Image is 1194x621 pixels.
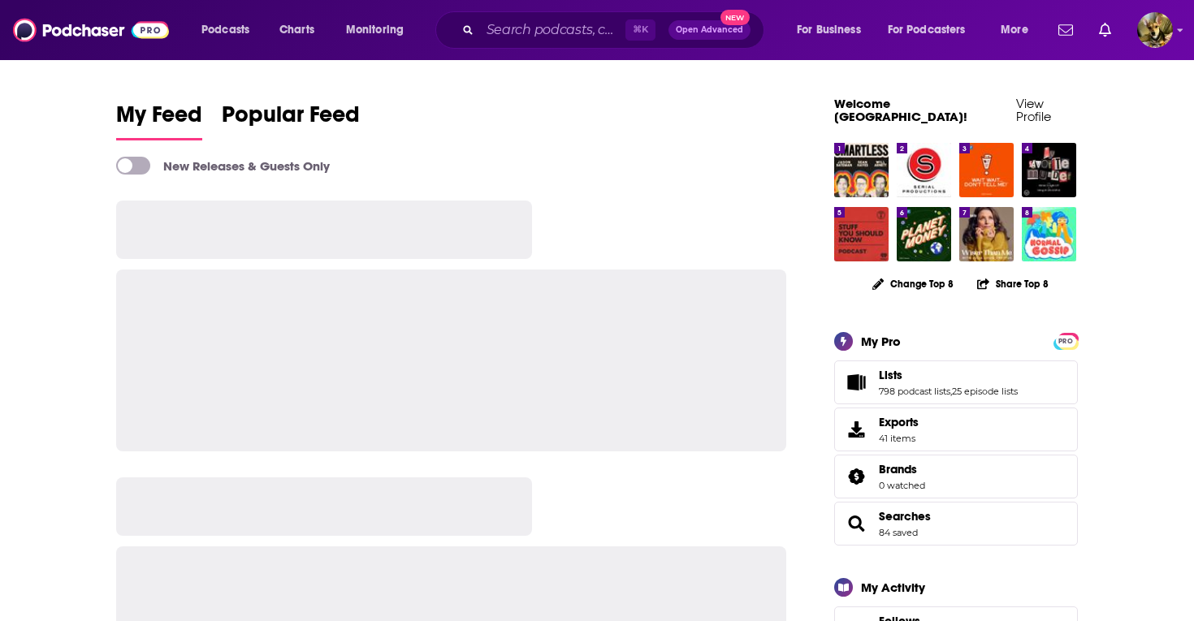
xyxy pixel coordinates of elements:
[480,17,625,43] input: Search podcasts, credits, & more...
[201,19,249,41] span: Podcasts
[879,433,919,444] span: 41 items
[1022,207,1076,261] img: Normal Gossip
[840,418,872,441] span: Exports
[834,408,1078,451] a: Exports
[1056,334,1075,346] a: PRO
[785,17,881,43] button: open menu
[879,462,925,477] a: Brands
[834,143,889,197] img: SmartLess
[989,17,1049,43] button: open menu
[840,512,872,535] a: Searches
[1092,16,1118,44] a: Show notifications dropdown
[1052,16,1079,44] a: Show notifications dropdown
[335,17,425,43] button: open menu
[879,386,950,397] a: 798 podcast lists
[834,455,1078,498] span: Brands
[976,268,1049,300] button: Share Top 8
[879,368,902,382] span: Lists
[879,509,931,524] a: Searches
[834,360,1078,404] span: Lists
[625,19,655,41] span: ⌘ K
[834,207,889,261] img: Stuff You Should Know
[1022,143,1076,197] img: My Favorite Murder with Karen Kilgariff and Georgia Hardstark
[13,15,169,45] img: Podchaser - Follow, Share and Rate Podcasts
[840,465,872,488] a: Brands
[952,386,1018,397] a: 25 episode lists
[950,386,952,397] span: ,
[451,11,780,49] div: Search podcasts, credits, & more...
[668,20,751,40] button: Open AdvancedNew
[676,26,743,34] span: Open Advanced
[222,101,360,138] span: Popular Feed
[877,17,989,43] button: open menu
[840,371,872,394] a: Lists
[888,19,966,41] span: For Podcasters
[879,368,1018,382] a: Lists
[269,17,324,43] a: Charts
[222,101,360,140] a: Popular Feed
[1016,96,1051,124] a: View Profile
[1137,12,1173,48] button: Show profile menu
[897,143,951,197] img: Serial
[879,527,918,538] a: 84 saved
[879,415,919,429] span: Exports
[879,480,925,491] a: 0 watched
[1001,19,1028,41] span: More
[116,101,202,140] a: My Feed
[1137,12,1173,48] img: User Profile
[959,207,1014,261] img: Wiser Than Me with Julia Louis-Dreyfus
[959,143,1014,197] img: Wait Wait... Don't Tell Me!
[834,502,1078,546] span: Searches
[346,19,404,41] span: Monitoring
[797,19,861,41] span: For Business
[897,207,951,261] img: Planet Money
[720,10,750,25] span: New
[861,580,925,595] div: My Activity
[116,101,202,138] span: My Feed
[834,96,967,124] a: Welcome [GEOGRAPHIC_DATA]!
[116,157,330,175] a: New Releases & Guests Only
[279,19,314,41] span: Charts
[863,274,963,294] button: Change Top 8
[1056,335,1075,347] span: PRO
[879,462,917,477] span: Brands
[190,17,270,43] button: open menu
[1137,12,1173,48] span: Logged in as SydneyDemo
[861,334,901,349] div: My Pro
